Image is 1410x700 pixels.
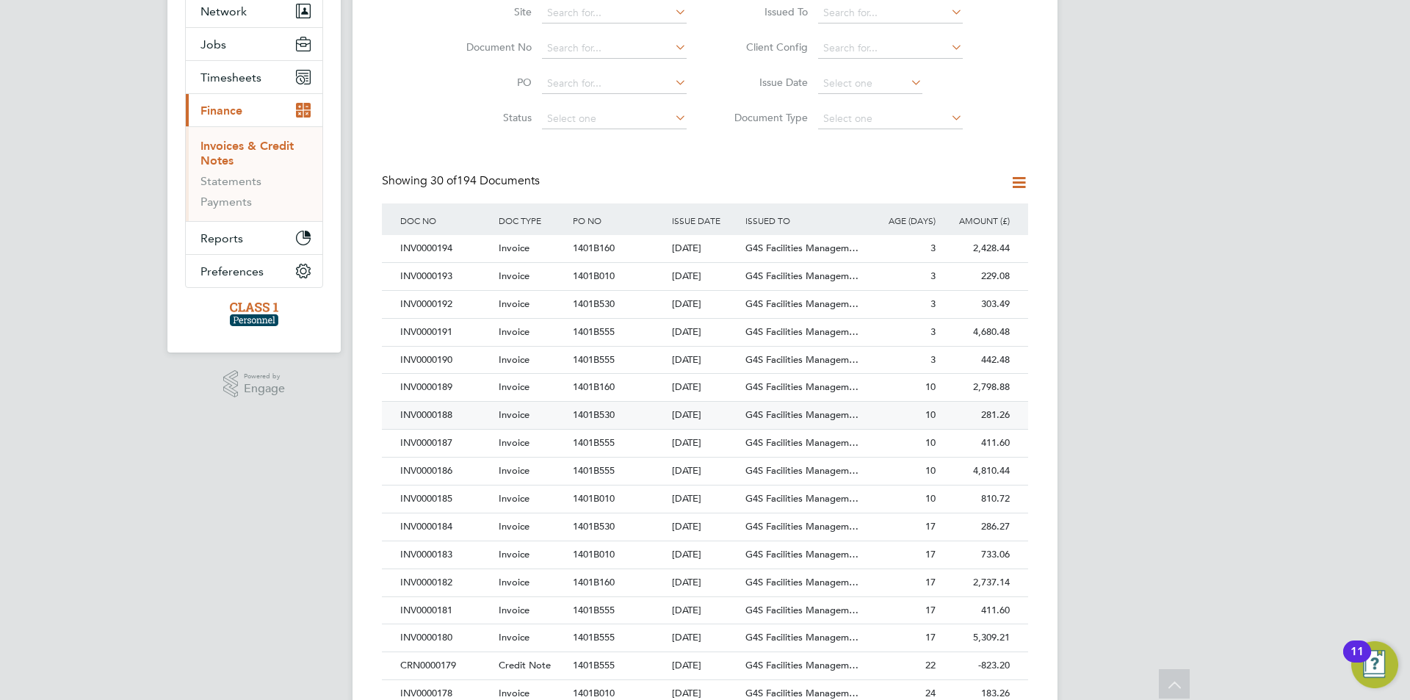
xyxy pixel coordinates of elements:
div: [DATE] [668,374,742,401]
span: 10 [925,464,936,477]
span: 1401B530 [573,520,615,533]
span: Invoice [499,325,529,338]
span: 10 [925,436,936,449]
div: [DATE] [668,347,742,374]
span: 24 [925,687,936,699]
div: 2,737.14 [939,569,1013,596]
span: Finance [200,104,242,118]
span: G4S Facilities Managem… [745,576,858,588]
div: Showing [382,173,543,189]
span: G4S Facilities Managem… [745,408,858,421]
div: AGE (DAYS) [865,203,939,237]
span: 1401B530 [573,408,615,421]
button: Timesheets [186,61,322,93]
span: 1401B555 [573,631,615,643]
span: Preferences [200,264,264,278]
span: G4S Facilities Managem… [745,548,858,560]
span: G4S Facilities Managem… [745,631,858,643]
span: 17 [925,548,936,560]
span: 17 [925,576,936,588]
button: Open Resource Center, 11 new notifications [1351,641,1398,688]
div: INV0000189 [397,374,495,401]
span: 17 [925,631,936,643]
div: DOC TYPE [495,203,569,237]
span: Invoice [499,408,529,421]
button: Finance [186,94,322,126]
span: 22 [925,659,936,671]
label: Site [447,5,532,18]
div: DOC NO [397,203,495,237]
span: Credit Note [499,659,551,671]
div: 5,309.21 [939,624,1013,652]
div: 411.60 [939,430,1013,457]
span: Invoice [499,576,529,588]
input: Select one [542,109,687,129]
div: [DATE] [668,652,742,679]
label: Client Config [723,40,808,54]
input: Select one [818,73,922,94]
div: INV0000191 [397,319,495,346]
span: Invoice [499,631,529,643]
span: G4S Facilities Managem… [745,492,858,505]
span: Invoice [499,492,529,505]
button: Reports [186,222,322,254]
span: 3 [930,297,936,310]
div: [DATE] [668,263,742,290]
span: G4S Facilities Managem… [745,325,858,338]
div: [DATE] [668,235,742,262]
span: Invoice [499,297,529,310]
span: 3 [930,325,936,338]
div: PO NO [569,203,668,237]
div: INV0000183 [397,541,495,569]
div: 442.48 [939,347,1013,374]
span: G4S Facilities Managem… [745,604,858,616]
span: G4S Facilities Managem… [745,270,858,282]
div: 2,798.88 [939,374,1013,401]
span: Invoice [499,380,529,393]
span: G4S Facilities Managem… [745,436,858,449]
span: Powered by [244,370,285,383]
span: Timesheets [200,71,261,84]
div: [DATE] [668,597,742,624]
span: 1401B010 [573,548,615,560]
a: Payments [200,195,252,209]
span: 194 Documents [430,173,540,188]
div: INV0000185 [397,486,495,513]
div: [DATE] [668,458,742,485]
label: PO [447,76,532,89]
span: 1401B530 [573,297,615,310]
div: INV0000181 [397,597,495,624]
span: Invoice [499,270,529,282]
div: AMOUNT (£) [939,203,1013,237]
div: 2,428.44 [939,235,1013,262]
div: Finance [186,126,322,221]
div: ISSUED TO [742,203,865,237]
div: 11 [1351,652,1364,671]
span: G4S Facilities Managem… [745,520,858,533]
span: 1401B555 [573,604,615,616]
span: 1401B555 [573,325,615,338]
span: 1401B555 [573,659,615,671]
div: 229.08 [939,263,1013,290]
span: Invoice [499,242,529,254]
div: ISSUE DATE [668,203,742,237]
input: Select one [818,109,963,129]
label: Issued To [723,5,808,18]
label: Document No [447,40,532,54]
span: 10 [925,408,936,421]
label: Status [447,111,532,124]
span: 1401B010 [573,687,615,699]
div: 733.06 [939,541,1013,569]
span: Network [200,4,247,18]
label: Issue Date [723,76,808,89]
span: G4S Facilities Managem… [745,659,858,671]
button: Jobs [186,28,322,60]
span: Invoice [499,436,529,449]
div: 411.60 [939,597,1013,624]
span: Jobs [200,37,226,51]
div: [DATE] [668,319,742,346]
div: 810.72 [939,486,1013,513]
input: Search for... [542,3,687,24]
span: 1401B010 [573,492,615,505]
span: Invoice [499,604,529,616]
